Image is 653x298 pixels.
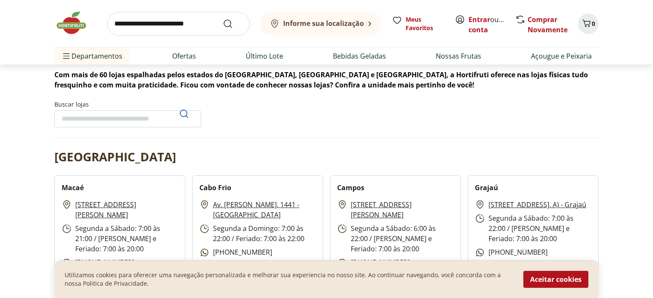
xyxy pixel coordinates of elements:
a: Último Lote [246,51,283,61]
button: Submit Search [223,19,243,29]
h2: [GEOGRAPHIC_DATA] [54,148,176,165]
button: Menu [61,46,71,66]
p: [PHONE_NUMBER] [62,257,134,268]
a: Nossas Frutas [436,51,481,61]
span: Departamentos [61,46,122,66]
p: [PHONE_NUMBER] [337,257,410,268]
input: Buscar lojasPesquisar [54,110,201,127]
span: 0 [592,20,595,28]
h2: Grajaú [475,183,498,193]
a: Meus Favoritos [392,15,445,32]
button: Aceitar cookies [523,271,588,288]
a: Entrar [468,15,490,24]
p: Com mais de 60 lojas espalhadas pelos estados do [GEOGRAPHIC_DATA], [GEOGRAPHIC_DATA] e [GEOGRAPH... [54,70,599,90]
a: [STREET_ADDRESS]. A) - Grajaú [488,200,586,210]
a: Av. [PERSON_NAME], 1441 - [GEOGRAPHIC_DATA] [213,200,316,220]
img: Hortifruti [54,10,97,36]
p: Utilizamos cookies para oferecer uma navegação personalizada e melhorar sua experiencia no nosso ... [65,271,513,288]
span: ou [468,14,506,35]
p: Segunda a Sábado: 6:00 às 22:00 / [PERSON_NAME] e Feriado: 7:00 às 20:00 [337,223,454,254]
p: Segunda a Sábado: 7:00 às 21:00 / [PERSON_NAME] e Feriado: 7:00 às 20:00 [62,223,178,254]
a: Comprar Novamente [528,15,568,34]
button: Informe sua localização [260,12,382,36]
a: [STREET_ADDRESS][PERSON_NAME] [351,200,454,220]
h2: Campos [337,183,364,193]
p: [PHONE_NUMBER] [475,247,548,258]
a: Bebidas Geladas [333,51,386,61]
a: [STREET_ADDRESS][PERSON_NAME] [75,200,178,220]
input: search [107,12,250,36]
button: Pesquisar [174,104,194,124]
a: Açougue e Peixaria [531,51,592,61]
a: Ofertas [172,51,196,61]
h2: Cabo Frio [199,183,231,193]
label: Buscar lojas [54,100,201,127]
span: Meus Favoritos [406,15,445,32]
b: Informe sua localização [283,19,364,28]
button: Carrinho [578,14,599,34]
a: Criar conta [468,15,515,34]
p: Segunda a Sábado: 7:00 às 22:00 / [PERSON_NAME] e Feriado: 7:00 às 20:00 [475,213,591,244]
h2: Macaé [62,183,84,193]
p: Segunda a Domingo: 7:00 às 22:00 / Feriado: 7:00 às 22:00 [199,223,316,244]
p: [PHONE_NUMBER] [199,247,272,258]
